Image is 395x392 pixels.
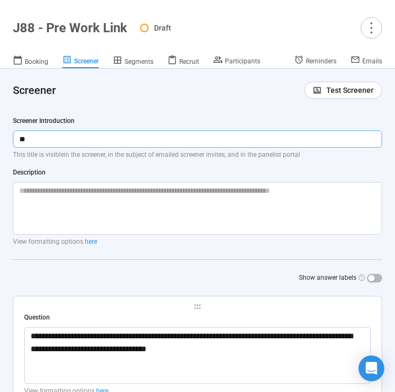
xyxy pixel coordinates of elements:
p: View formatting options [13,237,382,247]
div: Description [13,168,382,178]
span: Participants [225,57,260,65]
div: Screener Introduction [13,116,382,126]
span: question-circle [359,274,365,281]
a: here [85,238,97,245]
span: Reminders [306,57,337,65]
div: Question [24,313,371,323]
span: Draft [154,24,171,32]
a: Participants [213,55,260,68]
a: Screener [62,55,99,69]
p: This title is visible in the screener , in the subject of emailed screener invites, and in the pa... [13,150,382,160]
span: Screener [74,57,99,65]
span: Test Screener [326,84,374,96]
label: Show answer labels [299,273,382,283]
button: Test Screener [304,82,382,99]
span: Recruit [179,58,199,66]
h1: J88 - Pre Work Link [13,20,127,35]
a: Reminders [294,55,337,68]
span: Booking [25,58,48,66]
span: Emails [362,57,382,65]
span: Segments [125,58,153,66]
div: Open Intercom Messenger [359,355,384,381]
a: Booking [13,55,48,69]
button: more [361,17,382,39]
span: holder [24,303,371,310]
a: Recruit [167,55,199,69]
button: Show answer labels [367,274,382,282]
span: more [364,20,378,35]
h4: Screener [13,83,296,98]
a: Emails [350,55,382,68]
a: Segments [113,55,153,69]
